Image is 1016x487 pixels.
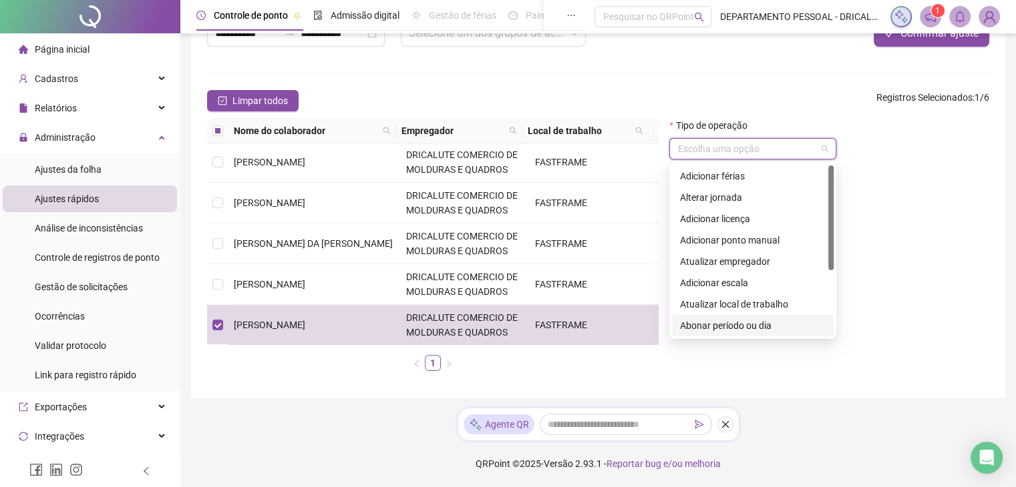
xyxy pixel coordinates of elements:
span: DRICALUTE COMERCIO DE MOLDURAS E QUADROS [406,312,518,338]
span: Reportar bug e/ou melhoria [607,458,721,469]
span: Gestão de férias [429,10,496,21]
div: Adicionar licença [680,211,826,226]
span: [PERSON_NAME] DA [PERSON_NAME] [234,238,393,249]
span: check [884,28,895,39]
a: 1 [426,356,440,370]
span: search [635,127,643,135]
div: Open Intercom Messenger [971,442,1003,474]
div: Adicionar licença [672,208,834,229]
span: Painel do DP [526,10,578,21]
span: FASTFRAME [535,279,587,290]
span: home [19,45,28,54]
span: DRICALUTE COMERCIO DE MOLDURAS E QUADROS [406,149,518,175]
span: Validar protocolo [35,340,106,351]
img: 85033 [979,7,999,27]
span: Gestão de solicitações [35,282,128,292]
span: : 1 / 6 [876,90,989,111]
span: Controle de registros de ponto [35,252,160,263]
span: file [19,103,28,113]
span: to [285,28,295,39]
span: pushpin [293,12,301,20]
span: search [380,121,393,141]
span: [PERSON_NAME] [234,320,305,330]
span: search [694,12,704,22]
span: Link para registro rápido [35,370,136,380]
span: Registros Selecionados [876,92,973,103]
span: sync [19,432,28,441]
span: Exportações [35,402,87,412]
span: DRICALUTE COMERCIO DE MOLDURAS E QUADROS [406,190,518,215]
span: Relatórios [35,103,77,113]
span: [PERSON_NAME] [234,197,305,208]
span: notification [924,11,937,23]
span: linkedin [49,463,63,476]
span: Ajustes rápidos [35,193,99,204]
span: Confirmar ajuste [900,25,979,41]
span: sun [411,11,421,20]
img: sparkle-icon.fc2bf0ac1784a2077858766a79e2daf3.svg [469,418,482,432]
label: Tipo de operação [669,118,755,133]
span: facebook [29,463,43,476]
span: lock [19,133,28,142]
span: right [445,360,453,368]
span: Nome do colaborador [234,123,377,138]
span: ellipsis [566,11,576,20]
span: file-done [313,11,323,20]
span: search [506,121,520,141]
span: DRICALUTE COMERCIO DE MOLDURAS E QUADROS [406,231,518,256]
div: Adicionar ponto manual [680,233,826,248]
div: Atualizar local de trabalho [672,294,834,315]
span: Limpar todos [232,93,288,108]
span: search [383,127,391,135]
div: Atualizar empregador [672,251,834,272]
div: Agente QR [464,414,534,434]
span: close [721,420,730,429]
span: Análise de inconsistências [35,223,143,233]
img: sparkle-icon.fc2bf0ac1784a2077858766a79e2daf3.svg [894,9,908,24]
span: FASTFRAME [535,157,587,167]
span: search [633,121,646,141]
button: Confirmar ajuste [874,20,989,47]
span: search [509,127,517,135]
span: DRICALUTE COMERCIO DE MOLDURAS E QUADROS [406,272,518,297]
span: Cadastros [35,73,78,84]
li: Próxima página [441,355,457,371]
span: dashboard [508,11,518,20]
span: Admissão digital [331,10,399,21]
span: DEPARTAMENTO PESSOAL - DRICALUTE COMERCIO DE MOLDURAS E QUADROS [719,9,882,24]
div: Alterar jornada [672,187,834,208]
span: send [695,420,704,429]
span: Ocorrências [35,311,85,322]
li: 1 [425,355,441,371]
div: Abonar período ou dia [680,318,826,333]
span: Ajustes da folha [35,164,102,175]
div: Adicionar escala [672,272,834,294]
span: [PERSON_NAME] [234,279,305,290]
span: Local de trabalho [528,123,630,138]
div: Adicionar férias [680,169,826,183]
div: Atualizar local de trabalho [680,297,826,312]
footer: QRPoint © 2025 - 2.93.1 - [180,440,1016,487]
span: bell [954,11,966,23]
span: [PERSON_NAME] [234,157,305,167]
div: Atualizar empregador [680,254,826,269]
span: Página inicial [35,44,90,55]
span: Versão [544,458,573,469]
span: Controle de ponto [214,10,288,21]
div: Adicionar ponto manual [672,229,834,251]
span: instagram [69,463,83,476]
div: Alterar jornada [680,190,826,205]
span: 1 [935,6,940,15]
span: FASTFRAME [535,320,587,330]
button: left [409,355,425,371]
span: left [413,360,421,368]
div: Abonar período ou dia [672,315,834,336]
span: Integrações [35,431,84,442]
span: Administração [35,132,96,143]
span: Empregador [401,123,504,138]
li: Página anterior [409,355,425,371]
span: swap-right [285,28,295,39]
span: FASTFRAME [535,197,587,208]
span: user-add [19,74,28,83]
button: right [441,355,457,371]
